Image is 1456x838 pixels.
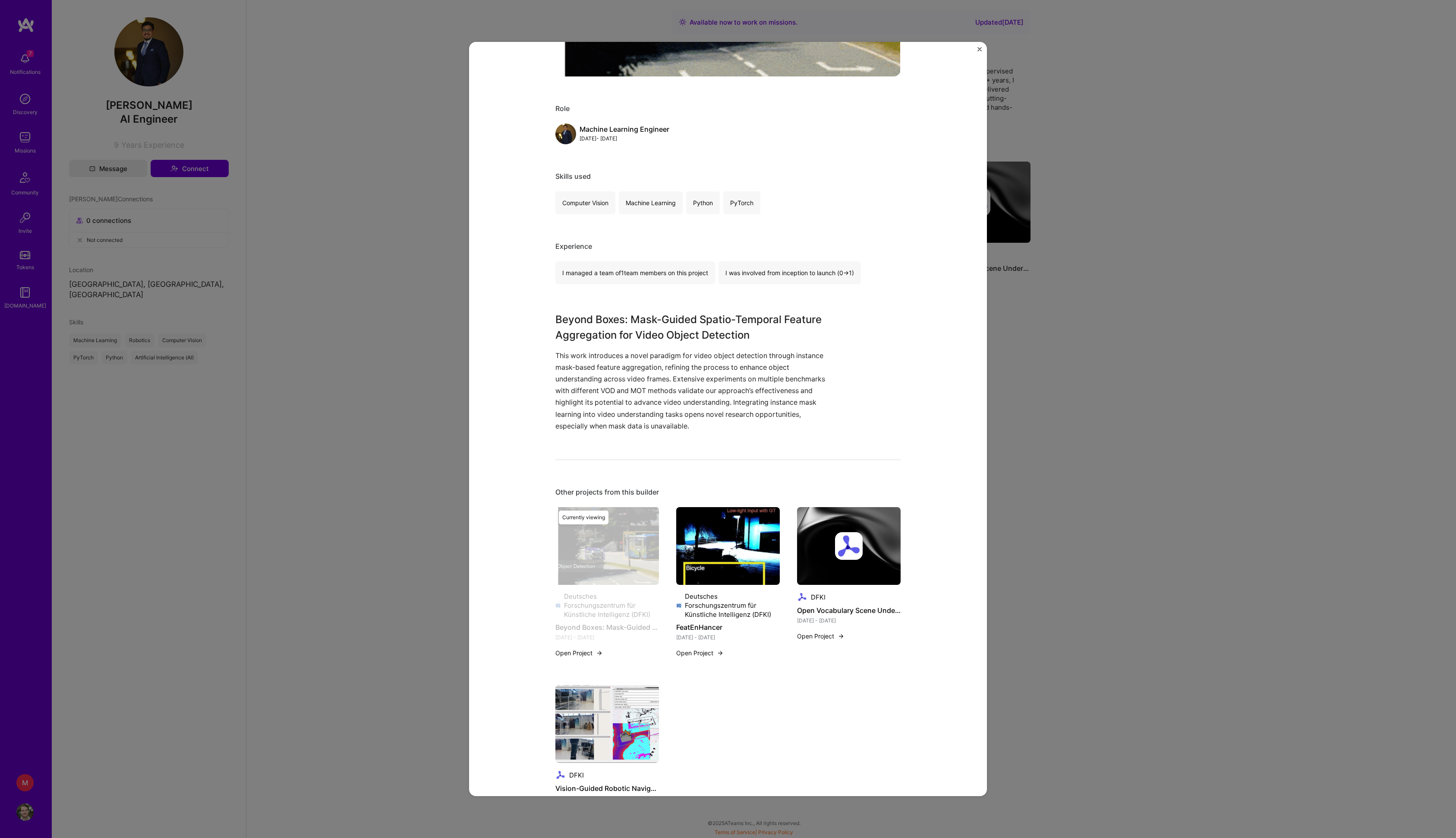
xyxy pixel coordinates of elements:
[555,242,901,251] div: Experience
[797,632,845,641] button: Open Project
[838,633,845,640] img: arrow-right
[685,592,780,619] div: Deutsches Forschungszentrum für Künstliche Intelligenz (DFKI)
[555,783,659,794] h4: Vision-Guided Robotic Navigation
[555,507,659,585] img: Beyond Boxes: Mask-Guided Spatio-Temporal Feature Aggregation for Video Object Detection
[555,312,836,343] h3: Beyond Boxes: Mask-Guided Spatio-Temporal Feature Aggregation for Video Object Detection
[555,191,615,214] div: Computer Vision
[580,125,669,134] div: Machine Learning Engineer
[797,507,901,585] img: cover
[596,650,603,657] img: arrow-right
[676,622,780,633] h4: FeatEnHancer
[797,616,901,625] div: [DATE] - [DATE]
[811,593,826,602] div: DFKI
[719,261,861,284] div: I was involved from inception to launch (0 -> 1)
[555,488,901,497] div: Other projects from this builder
[676,600,681,611] img: Company logo
[555,794,659,803] div: [DATE] - [DATE]
[559,511,608,524] div: Currently viewing
[555,172,901,181] div: Skills used
[835,532,863,560] img: Company logo
[619,191,683,214] div: Machine Learning
[717,650,724,657] img: arrow-right
[676,633,780,642] div: [DATE] - [DATE]
[569,771,584,780] div: DFKI
[676,507,780,585] img: FeatEnHancer
[977,47,982,56] button: Close
[555,104,901,113] div: Role
[797,605,901,616] h4: Open Vocabulary Scene Understanding
[555,648,603,657] button: Open Project
[676,648,724,657] button: Open Project
[555,770,566,780] img: Company logo
[686,191,720,214] div: Python
[555,685,659,763] img: Vision-Guided Robotic Navigation
[555,261,715,284] div: I managed a team of 1 team members on this project
[723,191,760,214] div: PyTorch
[580,134,669,143] div: [DATE] - [DATE]
[797,592,807,602] img: Company logo
[555,350,836,432] p: This work introduces a novel paradigm for video object detection through instance mask-based feat...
